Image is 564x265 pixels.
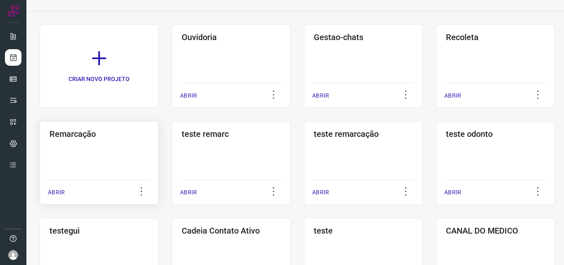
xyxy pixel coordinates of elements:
h3: teste odonto [446,129,545,139]
h3: Ouvidoria [182,32,281,42]
h3: Remarcação [50,129,149,139]
h3: CANAL DO MEDICO [446,226,545,236]
p: ABRIR [180,91,197,100]
p: ABRIR [180,188,197,197]
h3: Gestao-chats [314,32,413,42]
h3: teste remarcação [314,129,413,139]
img: Logo [7,5,19,17]
h3: Cadeia Contato Ativo [182,226,281,236]
p: ABRIR [444,188,461,197]
p: ABRIR [444,91,461,100]
p: ABRIR [312,91,329,100]
p: ABRIR [312,188,329,197]
img: avatar-user-boy.jpg [8,250,18,260]
h3: Recoleta [446,32,545,42]
h3: teste [314,226,413,236]
p: ABRIR [48,188,65,197]
h3: teste remarc [182,129,281,139]
p: CRIAR NOVO PROJETO [69,75,130,84]
h3: testegui [50,226,149,236]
